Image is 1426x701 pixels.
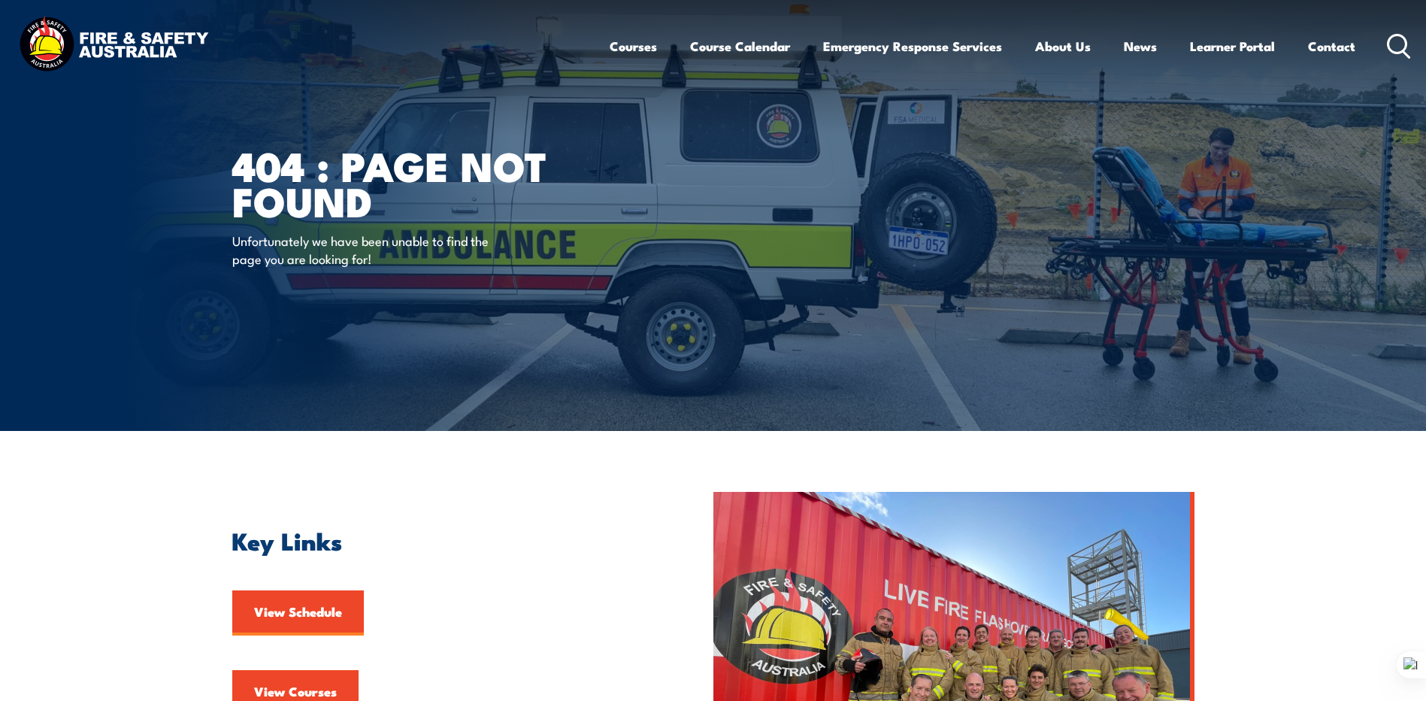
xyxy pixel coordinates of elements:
p: Unfortunately we have been unable to find the page you are looking for! [232,232,507,267]
a: Contact [1308,26,1355,66]
a: Learner Portal [1190,26,1275,66]
a: Course Calendar [690,26,790,66]
a: Courses [610,26,657,66]
a: About Us [1035,26,1091,66]
a: Emergency Response Services [823,26,1002,66]
h1: 404 : Page Not Found [232,147,604,217]
a: View Schedule [232,590,364,636]
h2: Key Links [232,530,644,551]
a: News [1124,26,1157,66]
